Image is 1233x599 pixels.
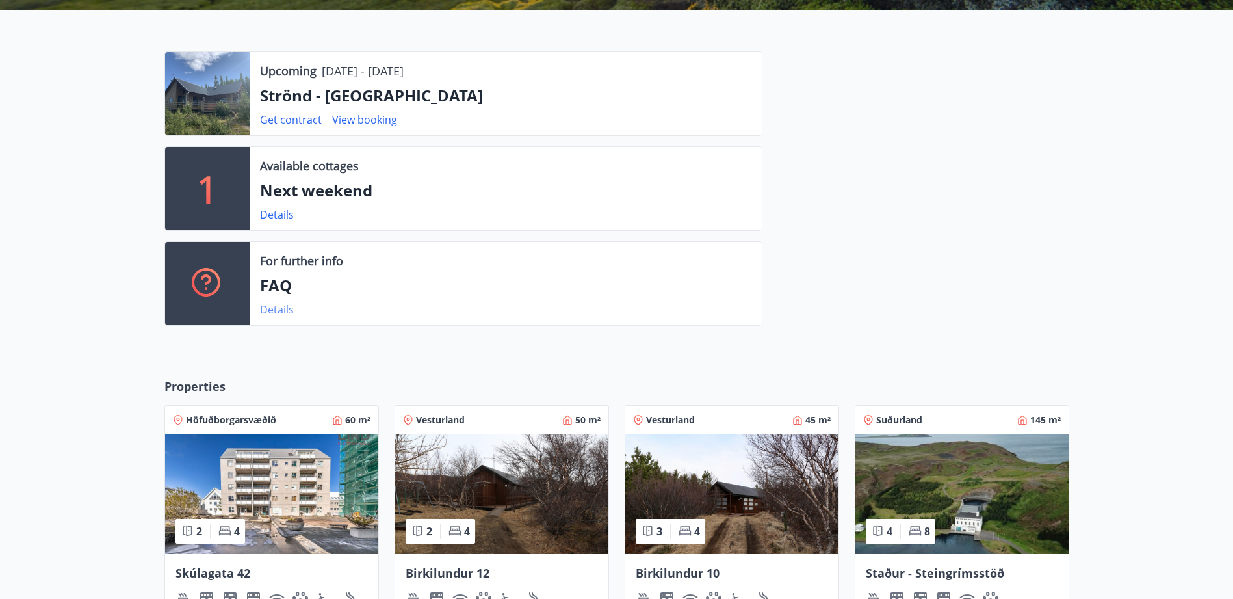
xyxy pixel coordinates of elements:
[395,434,608,554] img: Paella dish
[175,565,250,581] span: Skúlagata 42
[636,565,720,581] span: Birkilundur 10
[656,524,662,539] span: 3
[1030,414,1061,427] span: 145 m²
[866,565,1004,581] span: Staður - Steingrímsstöð
[164,378,226,395] span: Properties
[165,434,378,554] img: Paella dish
[694,524,700,539] span: 4
[260,207,294,222] a: Details
[876,414,922,427] span: Suðurland
[887,524,892,539] span: 4
[197,164,218,213] p: 1
[260,113,322,127] a: Get contract
[186,414,276,427] span: Höfuðborgarsvæðið
[332,113,397,127] a: View booking
[855,434,1069,554] img: Paella dish
[406,565,489,581] span: Birkilundur 12
[260,274,751,297] p: FAQ
[322,62,404,79] p: [DATE] - [DATE]
[345,414,370,427] span: 60 m²
[260,157,359,174] p: Available cottages
[416,414,465,427] span: Vesturland
[196,524,202,539] span: 2
[924,524,930,539] span: 8
[260,180,751,202] p: Next weekend
[625,434,838,554] img: Paella dish
[426,524,432,539] span: 2
[646,414,695,427] span: Vesturland
[234,524,240,539] span: 4
[260,252,343,269] p: For further info
[464,524,470,539] span: 4
[575,414,601,427] span: 50 m²
[805,414,831,427] span: 45 m²
[260,62,317,79] p: Upcoming
[260,302,294,317] a: Details
[260,85,751,107] p: Strönd - [GEOGRAPHIC_DATA]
